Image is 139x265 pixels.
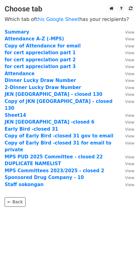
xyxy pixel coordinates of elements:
[36,16,79,22] a: this Google Sheet
[119,119,134,125] a: View
[125,30,134,35] small: View
[125,37,134,41] small: View
[119,85,134,90] a: View
[5,154,103,160] a: MPS PUD 2025 Committee - closed 22
[119,168,134,173] a: View
[125,120,134,124] small: View
[125,169,134,173] small: View
[5,5,134,14] h3: Choose tab
[119,112,134,118] a: View
[5,92,102,97] a: JKN [GEOGRAPHIC_DATA] - closed 130
[5,64,76,69] a: for cert appreciation part 3
[119,36,134,42] a: View
[5,161,61,166] a: DUPLICATE NAMELIST
[5,182,44,187] a: Staff sokongan
[5,78,76,83] a: Dinner Lucky Draw Number
[119,71,134,76] a: View
[5,112,26,118] a: Sheet14
[5,29,29,35] a: Summary
[119,78,134,83] a: View
[5,57,76,63] a: for cert appreciation part 2
[125,182,134,187] small: View
[5,50,76,55] a: for cert appreciation part 1
[125,92,134,97] small: View
[125,134,134,138] small: View
[5,16,134,22] p: Which tab of has your recipients?
[5,175,84,180] a: Sponsored Drug Company - 10
[5,119,94,125] a: JKN [GEOGRAPHIC_DATA] -closed 6
[125,64,134,69] small: View
[5,133,113,139] a: Copy of Early Bird -closed 31 gov to email
[119,133,134,139] a: View
[5,71,34,76] a: Attendance
[5,43,81,49] a: Copy of Attendance for email
[119,92,134,97] a: View
[125,44,134,48] small: View
[125,155,134,159] small: View
[119,154,134,160] a: View
[5,197,26,207] a: ← Back
[125,127,134,132] small: View
[5,85,81,90] a: 2-Dinner Lucky Draw Number
[5,99,113,111] a: Copy of JKN [GEOGRAPHIC_DATA] - closed 130
[125,85,134,90] small: View
[119,64,134,69] a: View
[125,58,134,62] small: View
[125,161,134,166] small: View
[119,161,134,166] a: View
[119,29,134,35] a: View
[119,182,134,187] a: View
[5,126,58,132] a: Early Bird -closed 31
[119,50,134,55] a: View
[125,99,134,104] small: View
[119,140,134,146] a: View
[125,141,134,145] small: View
[125,71,134,76] small: View
[119,175,134,180] a: View
[125,78,134,83] small: View
[5,140,111,153] a: Copy of Early Bird -closed 31 for email to private
[119,126,134,132] a: View
[119,99,134,104] a: View
[125,175,134,180] small: View
[119,57,134,63] a: View
[119,43,134,49] a: View
[125,113,134,118] small: View
[125,51,134,55] small: View
[5,36,64,42] a: Attendance A-Z (-MPS)
[5,168,104,173] a: MPS Committees 2023/2025 - closed 2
